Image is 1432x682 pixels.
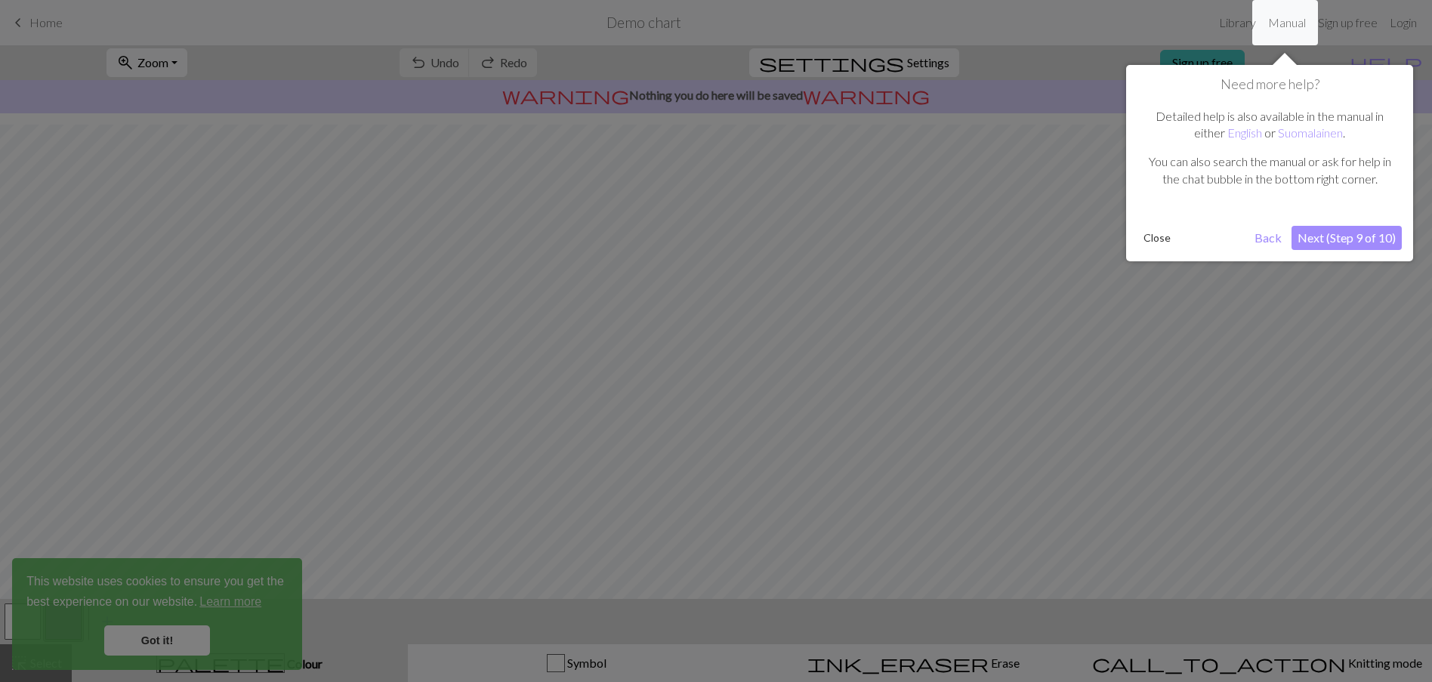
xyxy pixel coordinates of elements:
p: Detailed help is also available in the manual in either or . [1145,108,1394,142]
p: You can also search the manual or ask for help in the chat bubble in the bottom right corner. [1145,153,1394,187]
a: Suomalainen [1278,125,1343,140]
button: Next (Step 9 of 10) [1292,226,1402,250]
a: English [1227,125,1262,140]
button: Back [1248,226,1288,250]
h1: Need more help? [1137,76,1402,93]
div: Need more help? [1126,65,1413,261]
button: Close [1137,227,1177,249]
